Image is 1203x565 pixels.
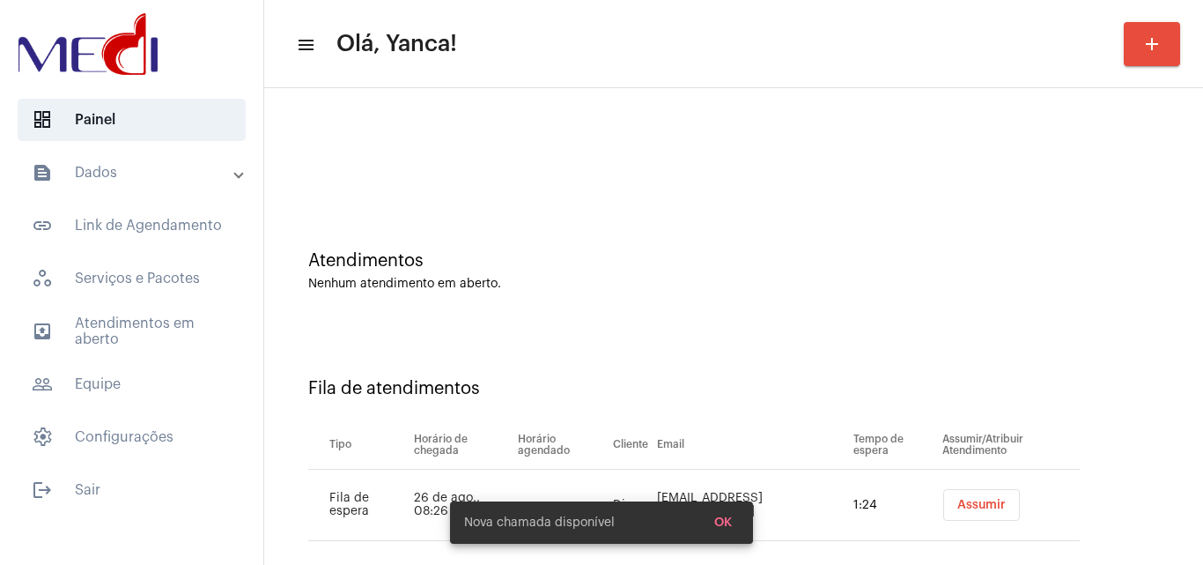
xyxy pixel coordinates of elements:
span: Assumir [957,499,1006,511]
td: Fila de espera [308,470,410,541]
mat-icon: sidenav icon [32,162,53,183]
mat-panel-title: Dados [32,162,235,183]
th: Horário agendado [513,420,609,470]
td: 1:24 [849,470,938,541]
span: Serviços e Pacotes [18,257,246,300]
mat-icon: sidenav icon [296,34,314,56]
th: Assumir/Atribuir Atendimento [938,420,1080,470]
td: - [513,470,609,541]
mat-icon: sidenav icon [32,374,53,395]
span: Link de Agendamento [18,204,246,247]
span: Painel [18,99,246,141]
th: Horário de chegada [410,420,513,470]
span: Nova chamada disponível [464,514,615,532]
th: Tipo [308,420,410,470]
span: OK [714,517,732,529]
mat-expansion-panel-header: sidenav iconDados [11,152,263,194]
span: sidenav icon [32,268,53,289]
span: Configurações [18,416,246,458]
th: Tempo de espera [849,420,938,470]
button: OK [700,507,746,539]
mat-icon: add [1141,33,1162,55]
th: Email [653,420,850,470]
mat-icon: sidenav icon [32,215,53,236]
mat-chip-list: selection [942,489,1080,521]
img: d3a1b5fa-500b-b90f-5a1c-719c20e9830b.png [14,9,162,79]
td: Diego [609,470,653,541]
span: Olá, Yanca! [336,30,457,58]
span: sidenav icon [32,427,53,448]
span: Atendimentos em aberto [18,310,246,353]
div: Fila de atendimentos [308,379,1159,398]
th: Cliente [609,420,653,470]
td: 26 de ago., 08:26 [410,470,513,541]
span: sidenav icon [32,109,53,130]
mat-icon: sidenav icon [32,321,53,342]
span: Sair [18,469,246,511]
mat-icon: sidenav icon [32,480,53,501]
div: Nenhum atendimento em aberto. [308,278,1159,291]
div: Atendimentos [308,251,1159,271]
span: Equipe [18,363,246,405]
button: Assumir [943,489,1020,521]
td: [EMAIL_ADDRESS][DOMAIN_NAME] [653,470,850,541]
